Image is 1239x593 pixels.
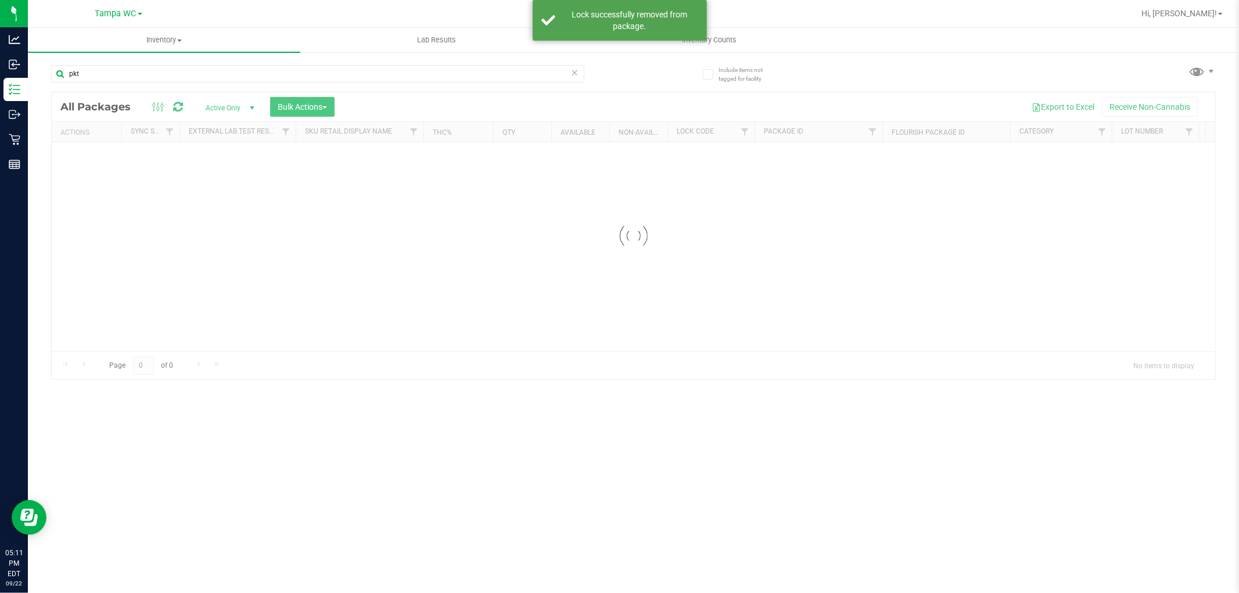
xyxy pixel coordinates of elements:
[9,109,20,120] inline-svg: Outbound
[9,59,20,70] inline-svg: Inbound
[571,65,579,80] span: Clear
[9,84,20,95] inline-svg: Inventory
[9,134,20,145] inline-svg: Retail
[9,34,20,45] inline-svg: Analytics
[5,579,23,588] p: 09/22
[95,9,137,19] span: Tampa WC
[51,65,584,82] input: Search Package ID, Item Name, SKU, Lot or Part Number...
[573,28,845,52] a: Inventory Counts
[719,66,777,83] span: Include items not tagged for facility
[28,35,300,45] span: Inventory
[401,35,472,45] span: Lab Results
[666,35,752,45] span: Inventory Counts
[1141,9,1217,18] span: Hi, [PERSON_NAME]!
[300,28,573,52] a: Lab Results
[12,500,46,535] iframe: Resource center
[5,548,23,579] p: 05:11 PM EDT
[28,28,300,52] a: Inventory
[9,159,20,170] inline-svg: Reports
[562,9,698,32] div: Lock successfully removed from package.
